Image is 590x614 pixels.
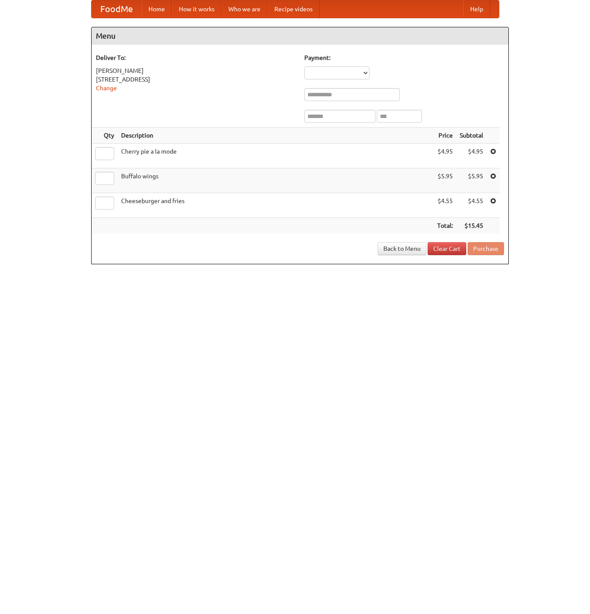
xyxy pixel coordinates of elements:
th: Subtotal [456,128,487,144]
a: How it works [172,0,221,18]
th: Price [434,128,456,144]
td: $4.95 [434,144,456,168]
th: Qty [92,128,118,144]
a: Help [463,0,490,18]
h4: Menu [92,27,508,45]
a: Who we are [221,0,267,18]
td: Cherry pie a la mode [118,144,434,168]
h5: Payment: [304,53,504,62]
td: $5.95 [456,168,487,193]
td: $4.55 [456,193,487,218]
th: Total: [434,218,456,234]
h5: Deliver To: [96,53,296,62]
div: [PERSON_NAME] [96,66,296,75]
a: Clear Cart [428,242,466,255]
a: FoodMe [92,0,142,18]
td: $4.55 [434,193,456,218]
td: Buffalo wings [118,168,434,193]
button: Purchase [468,242,504,255]
td: Cheeseburger and fries [118,193,434,218]
a: Recipe videos [267,0,320,18]
a: Home [142,0,172,18]
a: Change [96,85,117,92]
div: [STREET_ADDRESS] [96,75,296,84]
th: Description [118,128,434,144]
a: Back to Menu [378,242,426,255]
td: $4.95 [456,144,487,168]
th: $15.45 [456,218,487,234]
td: $5.95 [434,168,456,193]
